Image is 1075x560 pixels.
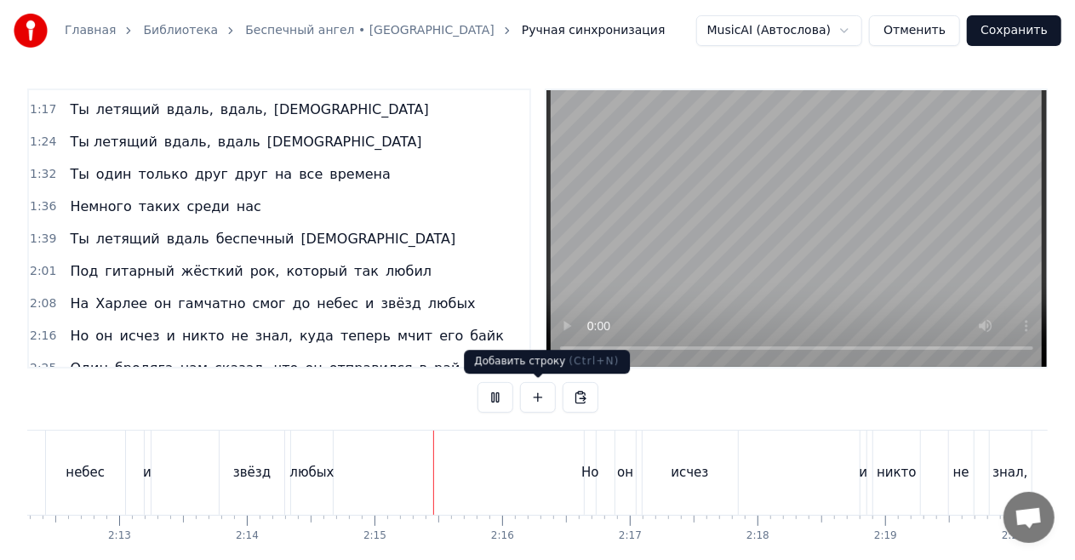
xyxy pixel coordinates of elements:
[94,294,149,313] span: Харлее
[671,463,708,483] div: исчез
[68,132,158,151] span: Ты летящий
[165,326,177,346] span: и
[163,132,213,151] span: вдаль,
[230,326,250,346] span: не
[432,358,461,378] span: рай
[254,326,294,346] span: знал,
[30,328,56,345] span: 2:16
[30,166,56,183] span: 1:32
[251,294,288,313] span: смог
[233,463,271,483] div: звёзд
[68,294,90,313] span: На
[860,463,868,483] div: и
[94,326,114,346] span: он
[992,463,1027,483] div: знал,
[14,14,48,48] img: youka
[303,358,323,378] span: он
[352,261,380,281] span: так
[289,463,334,483] div: любых
[180,261,245,281] span: жёсткий
[569,355,619,367] span: ( Ctrl+N )
[30,134,56,151] span: 1:24
[193,164,230,184] span: друг
[468,326,506,346] span: байк
[143,463,152,483] div: и
[143,22,218,39] a: Библиотека
[68,100,90,119] span: Ты
[165,229,211,249] span: вдаль
[245,22,495,39] a: Беспечный ангел • [GEOGRAPHIC_DATA]
[266,132,424,151] span: [DEMOGRAPHIC_DATA]
[94,164,134,184] span: один
[272,358,300,378] span: что
[108,529,131,543] div: 2:13
[328,358,415,378] span: отправился
[363,529,386,543] div: 2:15
[746,529,769,543] div: 2:18
[30,295,56,312] span: 2:08
[363,294,375,313] span: и
[284,261,349,281] span: который
[1004,492,1055,543] div: Открытый чат
[65,22,666,39] nav: breadcrumb
[213,358,269,378] span: сказал,
[94,100,162,119] span: летящий
[581,463,598,483] div: Но
[869,15,960,46] button: Отменить
[426,294,477,313] span: любых
[522,22,666,39] span: Ручная синхронизация
[617,463,633,483] div: он
[30,263,56,280] span: 2:01
[953,463,969,483] div: не
[152,294,173,313] span: он
[68,261,100,281] span: Под
[1002,529,1025,543] div: 2:20
[94,229,162,249] span: летящий
[491,529,514,543] div: 2:16
[298,326,335,346] span: куда
[30,101,56,118] span: 1:17
[137,197,182,216] span: таких
[328,164,392,184] span: времена
[874,529,897,543] div: 2:19
[180,326,226,346] span: никто
[619,529,642,543] div: 2:17
[236,529,259,543] div: 2:14
[216,132,262,151] span: вдаль
[272,100,431,119] span: [DEMOGRAPHIC_DATA]
[68,358,110,378] span: Один
[219,100,269,119] span: вдаль,
[68,326,90,346] span: Но
[30,198,56,215] span: 1:36
[339,326,392,346] span: теперь
[68,164,90,184] span: Ты
[179,358,209,378] span: нам
[877,463,917,483] div: никто
[437,326,465,346] span: его
[380,294,423,313] span: звёзд
[103,261,176,281] span: гитарный
[396,326,434,346] span: мчит
[233,164,270,184] span: друг
[68,197,133,216] span: Немного
[297,164,324,184] span: все
[118,326,162,346] span: исчез
[249,261,282,281] span: рок,
[967,15,1061,46] button: Сохранить
[214,229,296,249] span: беспечный
[384,261,433,281] span: любил
[299,229,457,249] span: [DEMOGRAPHIC_DATA]
[113,358,175,378] span: бродяга
[186,197,232,216] span: среди
[464,350,630,374] div: Добавить строку
[66,463,105,483] div: небес
[68,229,90,249] span: Ты
[418,358,429,378] span: в
[176,294,247,313] span: гамчатно
[235,197,263,216] span: нас
[291,294,312,313] span: до
[65,22,116,39] a: Главная
[30,231,56,248] span: 1:39
[165,100,215,119] span: вдаль,
[315,294,360,313] span: небес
